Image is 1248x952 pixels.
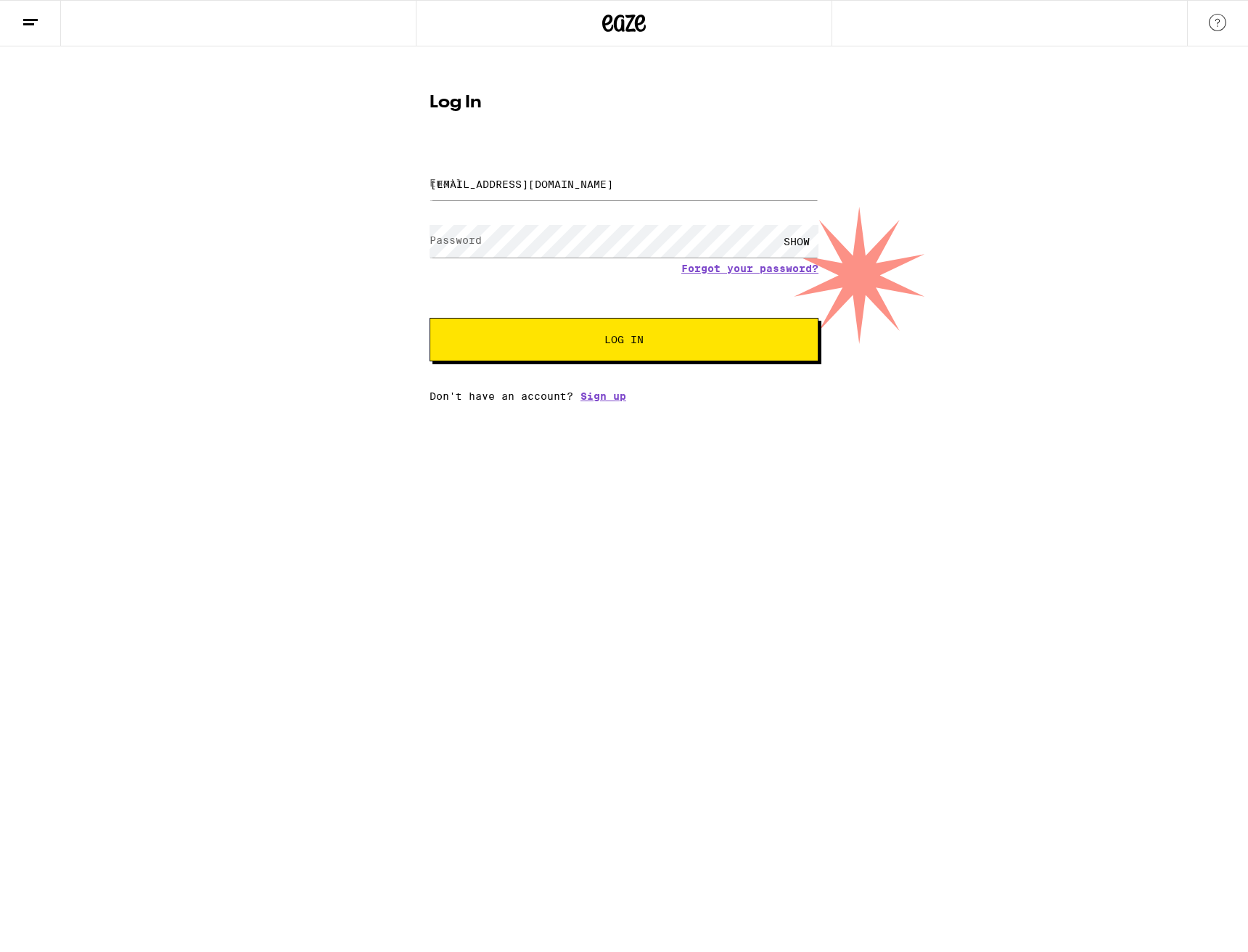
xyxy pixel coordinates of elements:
[430,168,818,200] input: Email
[775,225,818,258] div: SHOW
[430,94,818,112] h1: Log In
[604,335,644,345] span: Log In
[681,263,818,274] a: Forgot your password?
[430,177,462,189] label: Email
[430,390,818,402] div: Don't have an account?
[430,318,818,361] button: Log In
[580,390,626,402] a: Sign up
[9,10,104,22] span: Hi. Need any help?
[430,234,482,246] label: Password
